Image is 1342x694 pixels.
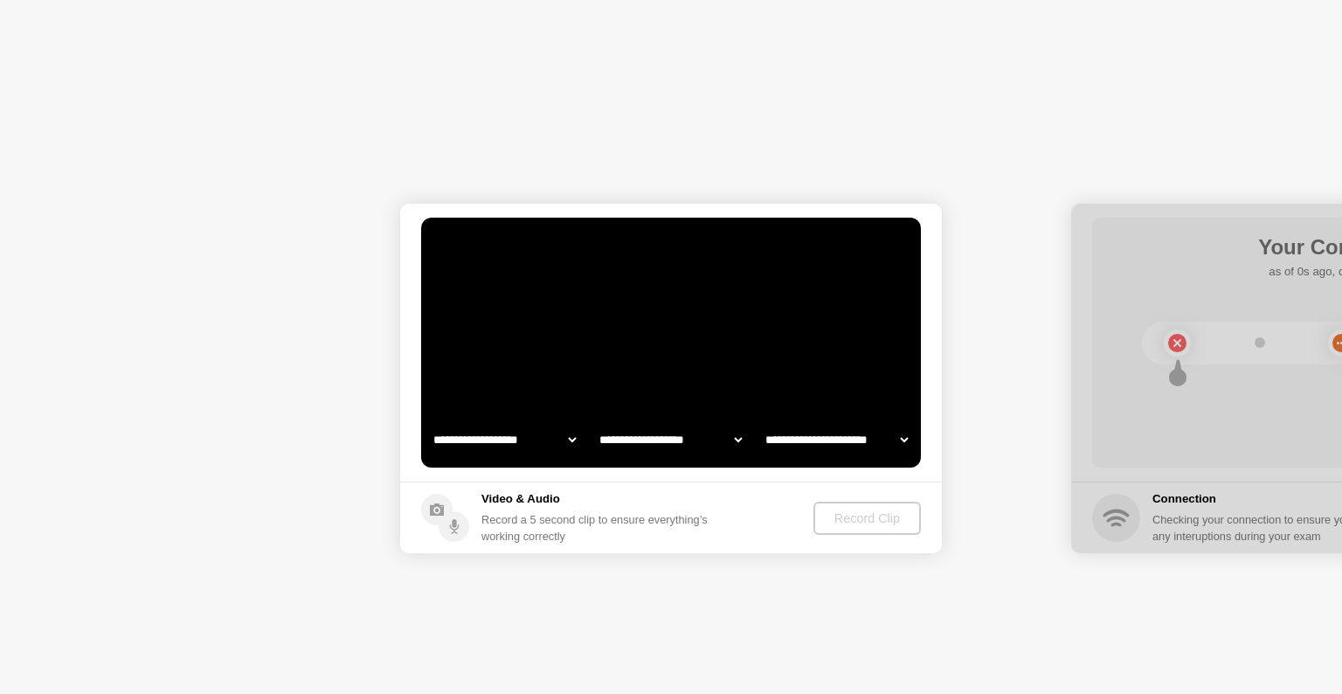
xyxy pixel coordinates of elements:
select: Available speakers [596,422,745,457]
div: Record Clip [820,511,914,525]
h5: Video & Audio [481,490,715,508]
select: Available microphones [762,422,911,457]
select: Available cameras [430,422,579,457]
div: Record a 5 second clip to ensure everything’s working correctly [481,511,715,545]
button: Record Clip [813,502,921,535]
